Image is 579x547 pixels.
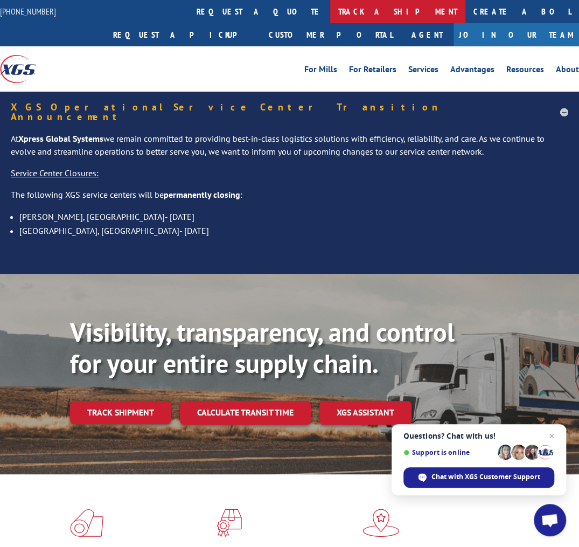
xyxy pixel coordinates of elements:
strong: permanently closing [164,189,240,200]
a: XGS ASSISTANT [319,401,411,424]
a: Agent [401,23,454,46]
li: [GEOGRAPHIC_DATA], [GEOGRAPHIC_DATA]- [DATE] [19,224,568,238]
a: Calculate transit time [180,401,311,424]
li: [PERSON_NAME], [GEOGRAPHIC_DATA]- [DATE] [19,210,568,224]
u: Service Center Closures: [11,168,99,178]
a: Advantages [450,65,494,77]
p: At we remain committed to providing best-in-class logistics solutions with efficiency, reliabilit... [11,133,568,167]
span: Questions? Chat with us! [403,432,554,440]
a: For Retailers [349,65,396,77]
a: Services [408,65,438,77]
a: About [556,65,579,77]
a: Track shipment [70,401,171,424]
a: Request a pickup [105,23,261,46]
a: Join Our Team [454,23,579,46]
span: Chat with XGS Customer Support [403,467,554,488]
p: The following XGS service centers will be : [11,189,568,210]
a: For Mills [304,65,337,77]
a: Customer Portal [261,23,401,46]
img: xgs-icon-flagship-distribution-model-red [362,509,400,537]
a: Open chat [534,504,566,536]
img: xgs-icon-focused-on-flooring-red [217,509,242,537]
span: Chat with XGS Customer Support [431,472,540,482]
img: xgs-icon-total-supply-chain-intelligence-red [70,509,103,537]
b: Visibility, transparency, and control for your entire supply chain. [70,315,455,380]
a: Resources [506,65,544,77]
span: Support is online [403,448,494,456]
strong: Xpress Global Systems [18,133,103,144]
h5: XGS Operational Service Center Transition Announcement [11,102,568,122]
